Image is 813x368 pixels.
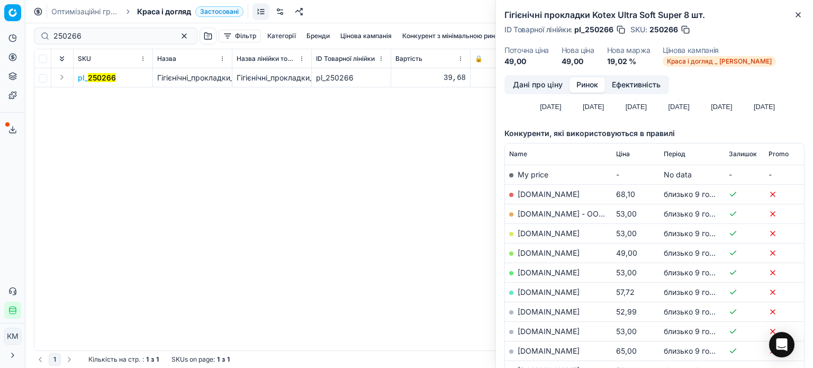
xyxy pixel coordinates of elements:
[195,6,243,17] span: Застосовані
[475,55,483,63] span: 🔒
[616,346,637,355] span: 65,00
[4,328,21,345] button: КM
[630,26,647,33] span: SKU :
[616,229,637,238] span: 53,00
[616,288,635,297] span: 57,72
[316,55,375,63] span: ID Товарної лінійки
[664,209,743,218] span: близько 9 годин тому
[664,248,743,257] span: близько 9 годин тому
[316,73,386,83] div: pl_250266
[518,307,580,316] a: [DOMAIN_NAME]
[504,128,805,139] h5: Конкуренти, які використовуються в правилі
[664,307,743,316] span: близько 9 годин тому
[336,30,396,42] button: Цінова кампанія
[664,327,743,336] span: близько 9 годин тому
[509,150,527,158] span: Name
[63,353,76,366] button: Go to next page
[664,150,685,158] span: Період
[395,55,422,63] span: Вартість
[562,47,594,54] dt: Нова ціна
[219,30,261,42] button: Фільтр
[53,31,169,41] input: Пошук по SKU або назві
[663,47,776,54] dt: Цінова кампанія
[764,165,804,184] td: -
[649,24,678,35] span: 250266
[504,56,549,67] dd: 49,00
[518,190,580,199] a: [DOMAIN_NAME]
[506,77,570,93] button: Дані про ціну
[626,103,647,111] text: [DATE]
[51,6,119,17] a: Оптимізаційні групи
[78,73,116,83] span: pl_
[616,150,630,158] span: Ціна
[518,209,657,218] a: [DOMAIN_NAME] - ООО «Эпицентр К»
[583,103,604,111] text: [DATE]
[518,229,580,238] a: [DOMAIN_NAME]
[56,52,68,65] button: Expand all
[668,103,689,111] text: [DATE]
[157,55,176,63] span: Назва
[237,55,296,63] span: Назва лінійки товарів
[49,353,61,366] button: 1
[34,353,47,366] button: Go to previous page
[664,229,743,238] span: близько 9 годин тому
[227,355,230,364] strong: 1
[88,73,116,82] mark: 250266
[156,355,159,364] strong: 1
[395,73,466,83] div: 39,68
[146,355,149,364] strong: 1
[518,268,580,277] a: [DOMAIN_NAME]
[137,6,243,17] span: Краса і доглядЗастосовані
[540,103,561,111] text: [DATE]
[263,30,300,42] button: Категорії
[612,165,660,184] td: -
[711,103,732,111] text: [DATE]
[5,328,21,344] span: КM
[664,288,743,297] span: близько 9 годин тому
[754,103,775,111] text: [DATE]
[664,346,743,355] span: близько 9 годин тому
[607,56,651,67] dd: 19,02 %
[664,190,743,199] span: близько 9 годин тому
[302,30,334,42] button: Бренди
[151,355,154,364] strong: з
[518,288,580,297] a: [DOMAIN_NAME]
[574,24,613,35] span: pl_250266
[157,73,336,82] span: Гігієнічні_прокладки_Kotex_Ultra_Soft_Super_8_шт.
[217,355,220,364] strong: 1
[51,6,243,17] nav: breadcrumb
[504,26,572,33] span: ID Товарної лінійки :
[222,355,225,364] strong: з
[518,346,580,355] a: [DOMAIN_NAME]
[616,307,637,316] span: 52,99
[171,355,215,364] span: SKUs on page :
[616,190,635,199] span: 68,10
[616,209,637,218] span: 53,00
[504,8,805,21] h2: Гігієнічні прокладки Kotex Ultra Soft Super 8 шт.
[664,268,743,277] span: близько 9 годин тому
[56,71,68,84] button: Expand
[570,77,605,93] button: Ринок
[605,77,667,93] button: Ефективність
[518,248,580,257] a: [DOMAIN_NAME]
[769,332,794,357] div: Open Intercom Messenger
[769,150,789,158] span: Promo
[34,353,76,366] nav: pagination
[616,327,637,336] span: 53,00
[663,56,776,67] span: Краса і догляд _ [PERSON_NAME]
[504,47,549,54] dt: Поточна ціна
[616,248,637,257] span: 49,00
[616,268,637,277] span: 53,00
[137,6,191,17] span: Краса і догляд
[729,150,757,158] span: Залишок
[237,73,307,83] div: Гігієнічні_прокладки_Kotex_Ultra_Soft_Super_8_шт.
[660,165,725,184] td: No data
[607,47,651,54] dt: Нова маржа
[78,55,91,63] span: SKU
[88,355,140,364] span: Кількість на стр.
[398,30,539,42] button: Конкурент з мінімальною ринковою ціною
[78,73,116,83] button: pl_250266
[725,165,764,184] td: -
[88,355,159,364] div: :
[518,327,580,336] a: [DOMAIN_NAME]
